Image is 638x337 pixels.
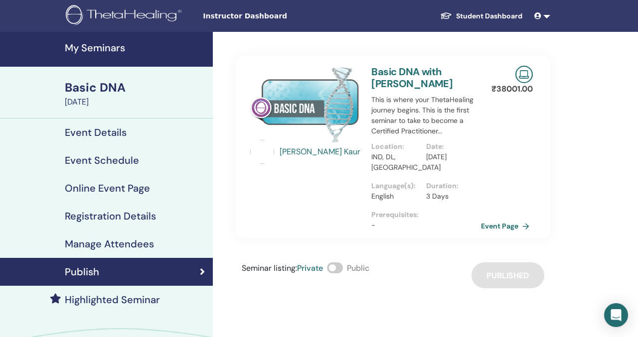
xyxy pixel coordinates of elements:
p: Duration : [426,181,475,191]
img: Basic DNA [250,66,360,143]
p: 3 Days [426,191,475,202]
img: Live Online Seminar [515,66,533,83]
a: [PERSON_NAME] Kaur [280,146,362,158]
p: This is where your ThetaHealing journey begins. This is the first seminar to take to become a Cer... [371,95,481,136]
p: English [371,191,420,202]
div: Basic DNA [65,79,207,96]
span: Instructor Dashboard [203,11,352,21]
a: Event Page [481,219,533,233]
a: Basic DNA[DATE] [59,79,213,108]
h4: Event Schedule [65,154,139,166]
p: Language(s) : [371,181,420,191]
p: ₹ 38001.00 [491,83,533,95]
img: graduation-cap-white.svg [440,11,452,20]
h4: My Seminars [65,42,207,54]
p: [DATE] [426,152,475,162]
h4: Online Event Page [65,182,150,194]
p: Date : [426,141,475,152]
span: Private [297,263,323,273]
p: IND, DL, [GEOGRAPHIC_DATA] [371,152,420,173]
p: Prerequisites : [371,210,481,220]
h4: Highlighted Seminar [65,294,160,306]
h4: Registration Details [65,210,156,222]
a: Student Dashboard [432,7,530,25]
h4: Publish [65,266,99,278]
h4: Manage Attendees [65,238,154,250]
span: Public [347,263,369,273]
div: Open Intercom Messenger [604,303,628,327]
p: Location : [371,141,420,152]
span: Seminar listing : [242,263,297,273]
p: - [371,220,481,230]
div: [DATE] [65,96,207,108]
a: Basic DNA with [PERSON_NAME] [371,65,453,90]
img: logo.png [66,5,185,27]
h4: Event Details [65,126,127,138]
